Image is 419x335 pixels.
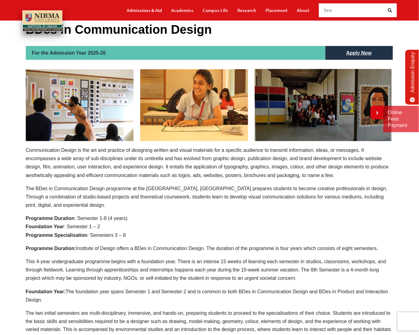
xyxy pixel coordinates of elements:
[26,22,394,37] h1: BDes in Communication Design
[26,69,134,141] img: communication-Design-3-300x200
[172,5,194,16] a: Academics
[238,5,257,16] a: Research
[140,69,248,141] img: Communication-Design-1-300x200
[255,69,392,141] img: communication-Desin-2-300x158
[26,246,76,251] strong: Programme Duration:
[26,216,75,221] strong: Programme Duration
[340,46,378,60] a: Apply Now
[266,5,288,16] a: Placement
[26,224,64,229] strong: Foundation Year
[26,214,394,239] p: : Semester 1-8 (4 years) : Semester 1 – 2 : Semesters 3 – 8
[26,146,394,179] p: Communication Design is the art and practice of designing written and visual materials for a spec...
[127,5,162,16] a: Admissions & Aid
[22,10,62,32] img: main_logo
[388,110,414,129] a: Online Fees Payment
[203,5,228,16] a: Campus Life
[26,257,394,283] p: This 4-year undergraduate programme begins with a foundation year. There is an intense 15 weeks o...
[324,7,332,13] span: Sea
[26,289,66,294] strong: Foundation Year:
[26,233,87,238] strong: Programme Specialisation
[26,184,394,210] p: The BDes in Communication Design programme at the [GEOGRAPHIC_DATA], [GEOGRAPHIC_DATA] prepares s...
[26,244,394,252] p: Institute of Design offers a BDes in Communication Design. The duration of the programme is four ...
[297,5,310,16] a: About
[26,46,325,60] h2: For the Admission Year 2025-26
[26,287,394,304] p: The foundation year spans Semester 1 and Semester 2 and is common to both BDes in Communication D...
